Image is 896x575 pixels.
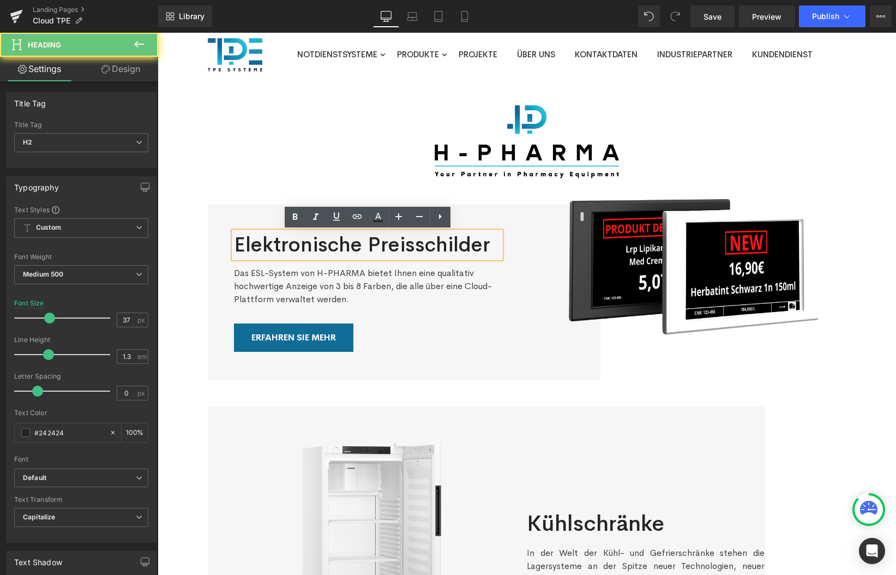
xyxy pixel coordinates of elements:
b: Medium 500 [23,270,63,278]
span: Save [703,11,721,22]
input: Color [34,427,104,439]
a: Preview [739,5,795,27]
h2: Kühlschränke [369,477,688,505]
span: Preview [752,11,781,22]
div: Font Size [14,300,44,307]
div: Line Height [14,336,148,344]
button: Publish [799,5,865,27]
div: Title Tag [14,121,148,129]
div: Domaine: [DOMAIN_NAME] [28,28,123,37]
a: Tablet [425,5,452,27]
a: Kundendienst [594,16,655,27]
div: Letter Spacing [14,373,148,380]
span: px [137,316,147,324]
span: px [137,390,147,397]
a: Produkte [239,16,281,27]
a: Kontaktdaten [417,16,480,27]
i: Default [23,474,46,483]
div: Domaine [56,70,84,77]
div: Text Styles [14,205,148,214]
img: website_grey.svg [17,28,26,37]
button: Undo [638,5,660,27]
h2: Elektronische Preisschilder [76,199,343,225]
button: Redo [664,5,686,27]
a: Notdienstsysteme [140,16,220,27]
div: Mots-clés [136,70,167,77]
a: Design [81,57,160,81]
span: Heading [28,40,61,49]
a: New Library [158,5,212,27]
b: H2 [23,138,32,146]
div: Das ESL-System von H-PHARMA bietet Ihnen eine qualitativ hochwertige Anzeige von 3 bis 8 Farben, ... [76,225,343,273]
div: Text Shadow [14,552,62,567]
div: Open Intercom Messenger [859,538,885,564]
a: Landing Pages [33,5,158,14]
a: Laptop [399,5,425,27]
button: More [870,5,892,27]
span: Publish [812,12,839,21]
div: % [122,423,148,442]
div: Text Color [14,409,148,417]
a: Über Uns [359,16,398,27]
a: Desktop [373,5,399,27]
span: Library [179,11,205,21]
img: tab_keywords_by_traffic_grey.svg [124,69,133,77]
div: Font [14,456,148,463]
div: Font Weight [14,253,148,261]
div: Text Transform [14,496,148,504]
a: Projekte [301,16,340,27]
b: Custom [36,223,61,232]
a: Industriepartner [500,16,575,27]
div: Typography [14,177,59,192]
img: TPE Systeme [50,5,105,39]
img: tab_domain_overview_orange.svg [44,69,53,77]
a: Mobile [452,5,478,27]
div: v 4.0.25 [31,17,53,26]
div: Title Tag [14,93,46,108]
a: Erfahren Sie mehr [76,291,196,319]
span: Cloud TPE [33,16,70,25]
span: Erfahren Sie mehr [94,298,178,312]
span: em [137,353,147,360]
img: logo_orange.svg [17,17,26,26]
b: Capitalize [23,513,55,521]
